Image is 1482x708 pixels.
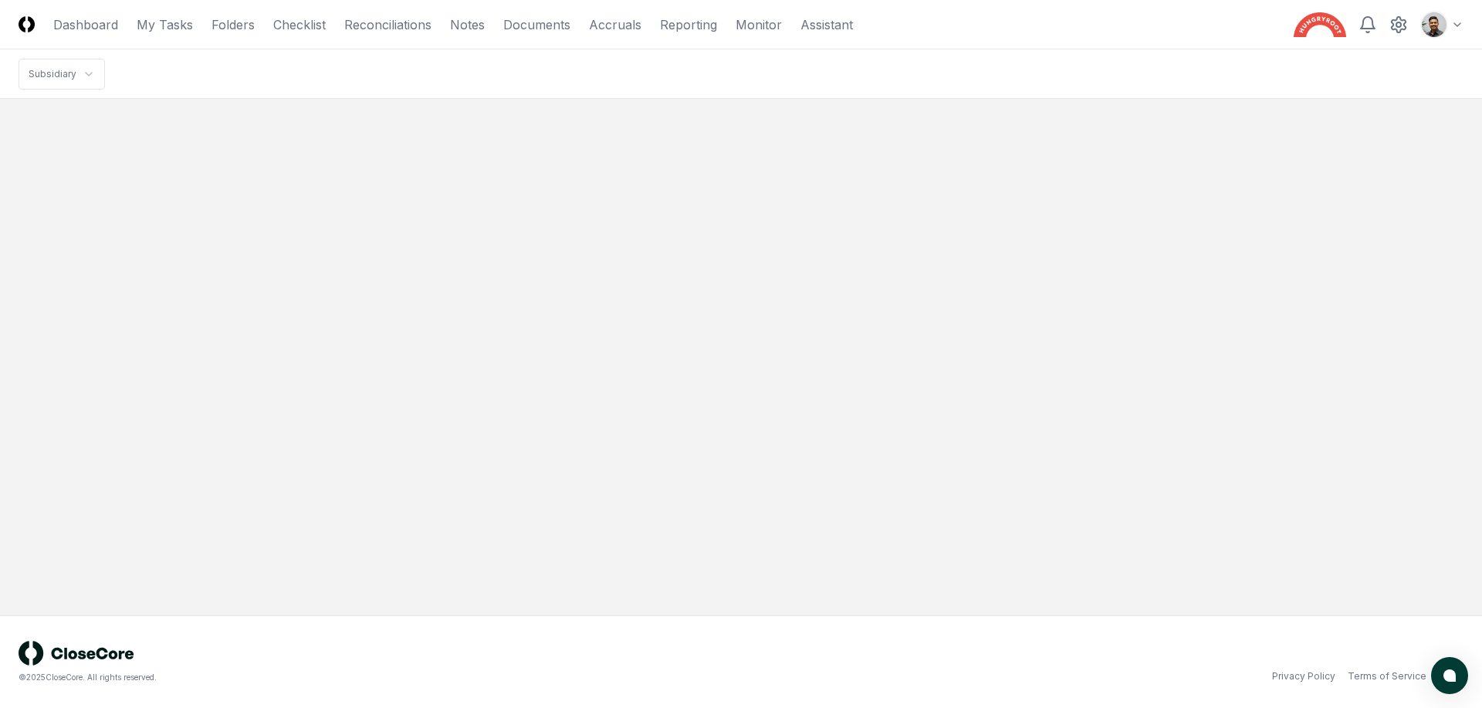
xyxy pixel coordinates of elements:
a: Folders [211,15,255,34]
a: Documents [503,15,570,34]
a: Monitor [736,15,782,34]
a: Assistant [800,15,853,34]
a: Accruals [589,15,641,34]
nav: breadcrumb [19,59,105,90]
img: Logo [19,16,35,32]
a: Notes [450,15,485,34]
img: d09822cc-9b6d-4858-8d66-9570c114c672_eec49429-a748-49a0-a6ec-c7bd01c6482e.png [1422,12,1446,37]
a: Reconciliations [344,15,431,34]
a: Dashboard [53,15,118,34]
button: atlas-launcher [1431,657,1468,694]
img: logo [19,641,134,666]
a: Checklist [273,15,326,34]
div: © 2025 CloseCore. All rights reserved. [19,672,741,683]
a: Reporting [660,15,717,34]
a: My Tasks [137,15,193,34]
div: Subsidiary [29,67,76,81]
img: Hungryroot logo [1294,12,1346,37]
a: Terms of Service [1348,669,1426,683]
a: Privacy Policy [1272,669,1335,683]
